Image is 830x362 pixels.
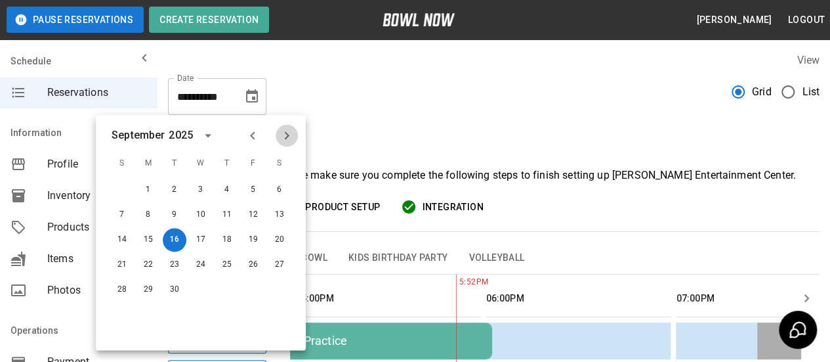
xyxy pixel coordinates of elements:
div: inventory tabs [168,242,820,274]
button: Sep 24, 2025 [189,253,213,277]
div: Rosemount HS Practice [220,334,482,348]
button: calendar view is open, switch to year view [197,124,219,147]
button: Previous month [241,124,264,147]
button: Sep 12, 2025 [241,203,265,227]
span: Profile [47,156,147,172]
button: [PERSON_NAME] [691,8,777,32]
button: Sep 8, 2025 [136,203,160,227]
button: Sep 2, 2025 [163,178,186,202]
button: Sep 25, 2025 [215,253,239,277]
button: Sep 9, 2025 [163,203,186,227]
button: Logout [783,8,830,32]
label: View [797,54,820,66]
button: Kids Birthday Party [338,242,459,274]
img: logo [383,13,455,26]
button: Sep 29, 2025 [136,278,160,302]
span: M [136,150,160,177]
button: Volleyball [458,242,535,274]
div: September [112,127,165,143]
span: S [268,150,291,177]
button: Sep 7, 2025 [110,203,134,227]
button: Sep 28, 2025 [110,278,134,302]
button: Sep 18, 2025 [215,228,239,252]
span: Reservations [47,85,147,101]
button: Sep 17, 2025 [189,228,213,252]
span: Product Setup [305,199,380,215]
button: Sep 27, 2025 [268,253,291,277]
button: Sep 10, 2025 [189,203,213,227]
button: Sep 23, 2025 [163,253,186,277]
button: Choose date, selected date is Sep 16, 2025 [239,83,265,110]
h3: Welcome [168,125,820,162]
button: Sep 4, 2025 [215,178,239,202]
span: T [163,150,186,177]
button: Sep 3, 2025 [189,178,213,202]
button: Sep 19, 2025 [241,228,265,252]
button: Next month [276,124,298,147]
span: Photos [47,283,147,298]
button: Sep 21, 2025 [110,253,134,277]
span: 5:52PM [455,276,459,289]
span: W [189,150,213,177]
button: Sep 20, 2025 [268,228,291,252]
button: Sep 22, 2025 [136,253,160,277]
span: List [802,84,820,100]
span: Grid [752,84,772,100]
span: Products [47,219,147,235]
span: F [241,150,265,177]
button: Sep 11, 2025 [215,203,239,227]
span: T [215,150,239,177]
button: Pause Reservations [7,7,144,33]
button: Sep 30, 2025 [163,278,186,302]
button: Sep 14, 2025 [110,228,134,252]
button: Sep 5, 2025 [241,178,265,202]
div: 2025 [169,127,193,143]
button: Sep 6, 2025 [268,178,291,202]
span: S [110,150,134,177]
span: Integration [422,199,483,215]
span: Items [47,251,147,267]
button: Sep 16, 2025 [163,228,186,252]
p: Welcome to BowlNow! Please make sure you complete the following steps to finish setting up [PERSO... [168,168,820,183]
button: Create Reservation [149,7,269,33]
span: Inventory [47,188,147,204]
button: Sep 1, 2025 [136,178,160,202]
button: Sep 13, 2025 [268,203,291,227]
button: Sep 26, 2025 [241,253,265,277]
button: Sep 15, 2025 [136,228,160,252]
